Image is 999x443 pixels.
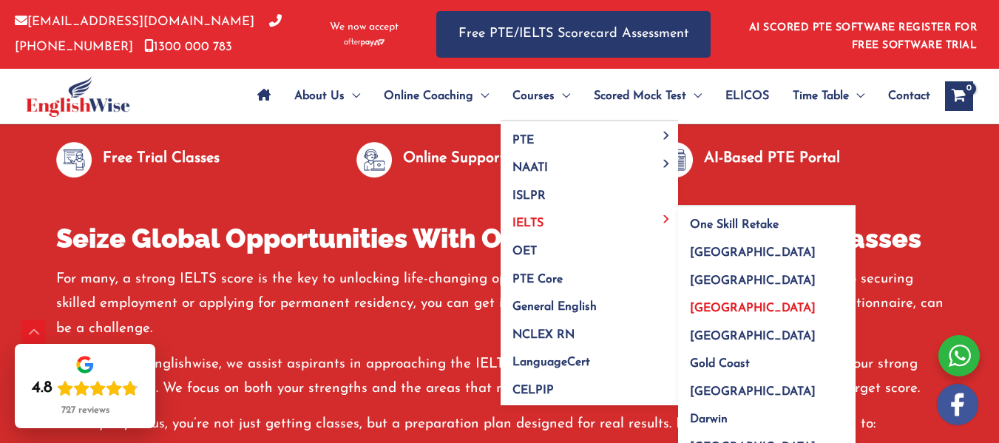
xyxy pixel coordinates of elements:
a: One Skill Retake [678,206,856,234]
a: Scored Mock TestMenu Toggle [582,70,714,122]
span: [GEOGRAPHIC_DATA] [690,302,816,314]
a: LanguageCert [501,344,678,372]
a: About UsMenu Toggle [282,70,372,122]
span: Menu Toggle [473,70,489,122]
p: For many, a strong IELTS score is the key to unlocking life-changing opportunities. From studying... [56,267,944,341]
span: CELPIP [512,385,554,396]
a: Darwin [678,401,856,429]
span: NAATI [512,162,548,174]
aside: Header Widget 1 [740,10,984,58]
a: Time TableMenu Toggle [781,70,876,122]
p: When you join us, you’re not just getting classes, but a preparation plan designed for real resul... [56,412,944,436]
span: One Skill Retake [690,219,779,231]
p: That’s why at Englishwise, we assist aspirants in approaching the IELTS exam with optimal prepara... [56,352,944,402]
span: Gold Coast [690,358,750,370]
img: null [356,142,392,177]
span: Menu Toggle [345,70,360,122]
h2: Seize Global Opportunities With Our Comprehensive IELTS Classes [56,221,944,256]
a: AI SCORED PTE SOFTWARE REGISTER FOR FREE SOFTWARE TRIAL [749,22,978,51]
span: Scored Mock Test [594,70,686,122]
a: PTEMenu Toggle [501,121,678,149]
a: Online CoachingMenu Toggle [372,70,501,122]
a: [EMAIL_ADDRESS][DOMAIN_NAME] [15,16,254,28]
a: Free PTE/IELTS Scorecard Assessment [436,11,711,58]
div: 4.8 [32,378,53,399]
img: white-facebook.png [937,384,978,425]
span: Menu Toggle [849,70,864,122]
span: [GEOGRAPHIC_DATA] [690,331,816,342]
a: 1300 000 783 [144,41,232,53]
div: 727 reviews [61,405,109,416]
p: AI-Based PTE Portal [704,146,840,171]
a: View Shopping Cart, empty [945,81,973,111]
p: Free Trial Classes [103,146,220,171]
span: About Us [294,70,345,122]
span: Menu Toggle [658,214,675,223]
a: CoursesMenu Toggle [501,70,582,122]
span: ELICOS [725,70,769,122]
a: IELTSMenu Toggle [501,205,678,233]
a: General English [501,288,678,317]
span: Menu Toggle [555,70,570,122]
span: Courses [512,70,555,122]
span: Menu Toggle [658,132,675,140]
span: [GEOGRAPHIC_DATA] [690,386,816,398]
span: [GEOGRAPHIC_DATA] [690,275,816,287]
a: [GEOGRAPHIC_DATA] [678,373,856,401]
a: PTE Core [501,260,678,288]
a: ELICOS [714,70,781,122]
a: Gold Coast [678,345,856,373]
span: NCLEX RN [512,329,575,341]
span: We now accept [330,20,399,35]
img: null [56,142,92,177]
span: ISLPR [512,190,546,202]
span: [GEOGRAPHIC_DATA] [690,247,816,259]
span: Menu Toggle [658,159,675,167]
a: [GEOGRAPHIC_DATA] [678,290,856,318]
a: CELPIP [501,371,678,405]
a: Contact [876,70,930,122]
span: LanguageCert [512,356,590,368]
a: NAATIMenu Toggle [501,149,678,177]
nav: Site Navigation: Main Menu [245,70,930,122]
a: ISLPR [501,177,678,205]
span: PTE [512,135,534,146]
img: cropped-ew-logo [26,76,130,117]
span: OET [512,246,537,257]
span: Time Table [793,70,849,122]
span: PTE Core [512,274,563,285]
span: Menu Toggle [686,70,702,122]
p: Online Support [403,146,505,171]
a: [PHONE_NUMBER] [15,16,282,53]
a: NCLEX RN [501,316,678,344]
span: General English [512,301,597,313]
span: Darwin [690,413,728,425]
a: [GEOGRAPHIC_DATA] [678,317,856,345]
img: Afterpay-Logo [344,38,385,47]
div: Rating: 4.8 out of 5 [32,378,138,399]
a: [GEOGRAPHIC_DATA] [678,262,856,290]
a: [GEOGRAPHIC_DATA] [678,234,856,263]
a: OET [501,233,678,261]
span: Online Coaching [384,70,473,122]
span: Contact [888,70,930,122]
span: IELTS [512,217,543,229]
